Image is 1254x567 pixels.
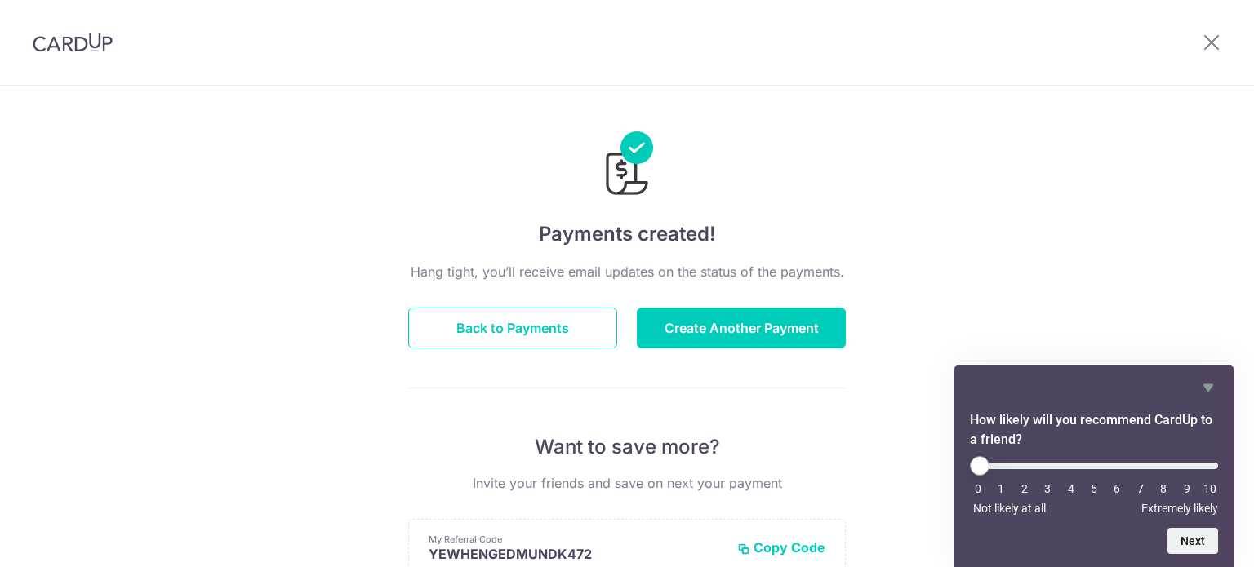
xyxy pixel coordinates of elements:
[1141,502,1218,515] span: Extremely likely
[408,434,846,460] p: Want to save more?
[970,378,1218,554] div: How likely will you recommend CardUp to a friend? Select an option from 0 to 10, with 0 being Not...
[1198,378,1218,397] button: Hide survey
[429,546,724,562] p: YEWHENGEDMUNDK472
[33,33,113,52] img: CardUp
[1016,482,1033,495] li: 2
[1179,482,1195,495] li: 9
[408,473,846,493] p: Invite your friends and save on next your payment
[973,502,1046,515] span: Not likely at all
[1039,482,1056,495] li: 3
[1202,482,1218,495] li: 10
[993,482,1009,495] li: 1
[1132,482,1149,495] li: 7
[1063,482,1079,495] li: 4
[408,262,846,281] p: Hang tight, you’ll receive email updates on the status of the payments.
[970,410,1218,450] h2: How likely will you recommend CardUp to a friend? Select an option from 0 to 10, with 0 being Not...
[408,308,617,348] button: Back to Payments
[601,131,653,200] img: Payments
[637,308,846,348] button: Create Another Payment
[408,219,846,249] h4: Payments created!
[970,456,1218,515] div: How likely will you recommend CardUp to a friend? Select an option from 0 to 10, with 0 being Not...
[429,533,724,546] p: My Referral Code
[1086,482,1102,495] li: 5
[1109,482,1125,495] li: 6
[737,539,825,556] button: Copy Code
[1155,482,1172,495] li: 8
[1167,528,1218,554] button: Next question
[970,482,986,495] li: 0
